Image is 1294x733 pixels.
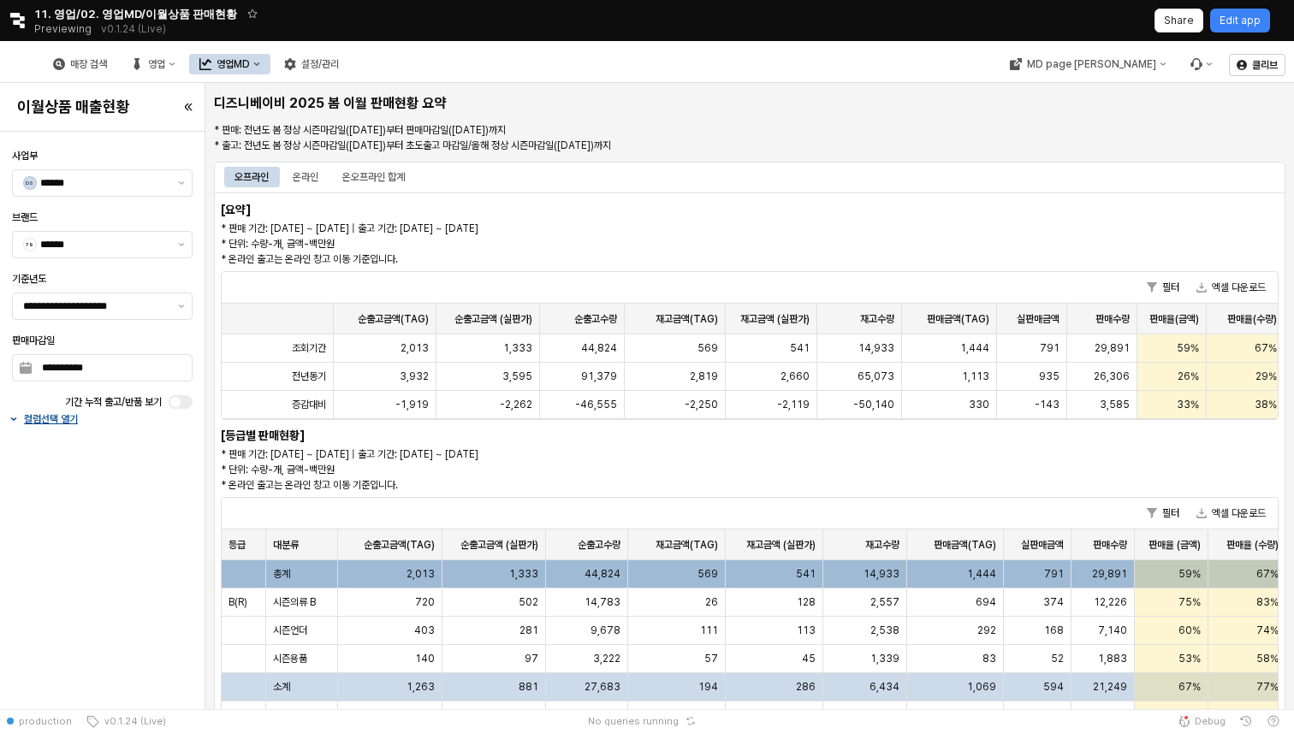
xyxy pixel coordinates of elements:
span: 시즌용품 [273,652,307,665]
span: 재고금액(TAG) [656,312,718,326]
div: Menu item 6 [1179,54,1222,74]
span: 판매마감일 [12,334,55,346]
span: 1,444 [967,567,996,581]
span: 순출고금액 (실판가) [460,538,538,552]
span: 27,683 [585,680,620,694]
span: Debug [1195,714,1226,728]
span: production [19,714,72,728]
button: 필터 [1140,277,1186,298]
p: v0.1.24 (Live) [101,22,166,36]
span: -2,119 [777,398,810,411]
div: 오프라인 [234,167,269,187]
button: Help [1260,709,1287,733]
span: 재고금액 (실판가) [746,538,816,552]
span: 판매금액(TAG) [934,538,996,552]
span: 281 [519,624,538,637]
span: 1,333 [509,567,538,581]
button: 필터 [1140,503,1186,523]
div: 온라인 [282,167,329,187]
span: 순출고수량 [578,538,620,552]
p: Share [1164,14,1194,27]
span: No queries running [588,714,679,728]
span: 판매율 (수량) [1226,538,1279,552]
div: MD page [PERSON_NAME] [1026,58,1155,70]
span: 52 [1051,652,1064,665]
button: Add app to favorites [244,5,261,22]
span: 355 [414,708,435,722]
button: 제안 사항 표시 [171,232,192,257]
button: Reset app state [682,716,699,726]
span: 502 [519,595,538,609]
span: 286 [796,680,816,694]
div: 영업 [121,54,186,74]
span: B(R) [229,595,247,609]
span: 실판매금액 [1021,538,1064,552]
span: 128 [797,595,816,609]
span: 59% [1178,567,1201,581]
span: 374 [1043,595,1064,609]
span: 67% [1255,341,1277,355]
span: 97 [525,652,538,665]
span: 1,444 [960,341,989,355]
span: -2,250 [685,398,718,411]
div: 오프라인 [224,167,279,187]
span: 58% [1256,652,1279,665]
button: 컬럼선택 열기 [9,412,196,426]
span: 91,379 [581,369,617,383]
div: 영업 [148,58,165,70]
span: 시즌의류 B [273,708,316,722]
div: 영업MD [217,58,250,70]
span: 53% [1178,652,1201,665]
button: MD page [PERSON_NAME] [999,54,1176,74]
span: 판매수량 [1093,538,1127,552]
span: 3,549 [1097,708,1127,722]
span: 791 [1044,567,1064,581]
span: 판매금액(TAG) [927,312,989,326]
div: 온오프라인 합계 [342,167,405,187]
span: 등급 [229,538,246,552]
p: * 판매: 전년도 봄 정상 시즌마감일([DATE])부터 판매마감일([DATE])까지 * 출고: 전년도 봄 정상 시즌마감일([DATE])부터 초도출고 마감일/올해 정상 시즌마감... [214,122,1105,153]
span: 1,883 [1098,652,1127,665]
span: -1,919 [395,398,429,411]
span: 3,585 [1100,398,1130,411]
span: 292 [977,624,996,637]
span: 29,891 [1095,341,1130,355]
span: 기간 누적 출고/반품 보기 [65,396,162,408]
span: 26 [705,595,718,609]
span: 순출고금액 (실판가) [454,312,532,326]
button: 클리브 [1229,54,1285,76]
p: 컬럼선택 열기 [24,412,78,426]
span: 881 [519,680,538,694]
div: Previewing v0.1.24 (Live) [34,17,175,41]
span: 2,819 [690,369,718,383]
button: 엑셀 다운로드 [1190,503,1273,523]
span: 순출고금액(TAG) [358,312,429,326]
span: 판매율(금액) [1149,312,1199,326]
span: 1,339 [870,652,899,665]
h5: 디즈니베이비 2025 봄 이월 판매현황 요약 [214,95,652,112]
span: 194 [698,680,718,694]
button: 엑셀 다운로드 [1190,277,1273,298]
h6: [등급별 판매현황] [221,428,386,443]
span: 131 [797,708,816,722]
span: 83 [982,652,996,665]
span: 14,783 [585,595,620,609]
button: 설정/관리 [274,54,349,74]
span: -46,555 [575,398,617,411]
main: App Frame [205,83,1294,709]
span: 판매수량 [1095,312,1130,326]
span: 증감대비 [292,398,326,411]
span: 7,575 [591,708,620,722]
span: 67% [1256,567,1279,581]
p: 클리브 [1252,58,1278,72]
div: 온오프라인 합계 [332,167,415,187]
span: 569 [697,567,718,581]
button: 영업MD [189,54,270,74]
button: 매장 검색 [43,54,117,74]
div: 설정/관리 [301,58,339,70]
h6: [요약] [221,202,296,217]
span: 11. 영업/02. 영업MD/이월상품 판매현황 [34,5,237,22]
span: 2,013 [401,341,429,355]
span: 39% [1178,708,1201,722]
span: 사업부 [12,150,38,162]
